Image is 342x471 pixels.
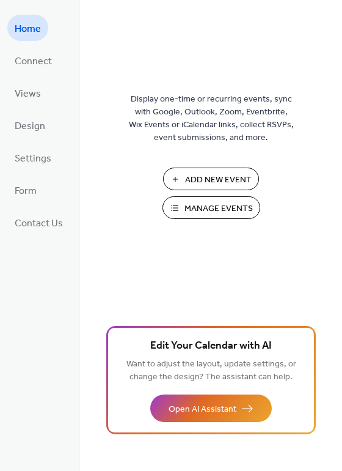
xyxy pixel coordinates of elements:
a: Settings [7,144,59,171]
span: Edit Your Calendar with AI [150,338,272,355]
button: Open AI Assistant [150,395,272,422]
span: Manage Events [184,202,253,215]
span: Display one-time or recurring events, sync with Google, Outlook, Zoom, Eventbrite, Wix Events or ... [129,93,294,144]
span: Form [15,182,37,201]
span: Home [15,20,41,39]
a: Connect [7,47,59,73]
a: Views [7,80,48,106]
a: Design [7,112,53,138]
span: Add New Event [185,174,252,187]
a: Form [7,177,44,203]
a: Contact Us [7,209,70,236]
span: Contact Us [15,214,63,233]
span: Connect [15,52,52,71]
span: Open AI Assistant [169,403,236,416]
span: Want to adjust the layout, update settings, or change the design? The assistant can help. [126,356,296,385]
span: Design [15,117,45,136]
button: Add New Event [163,168,259,190]
a: Home [7,15,48,41]
span: Settings [15,149,51,168]
button: Manage Events [162,196,260,219]
span: Views [15,84,41,103]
